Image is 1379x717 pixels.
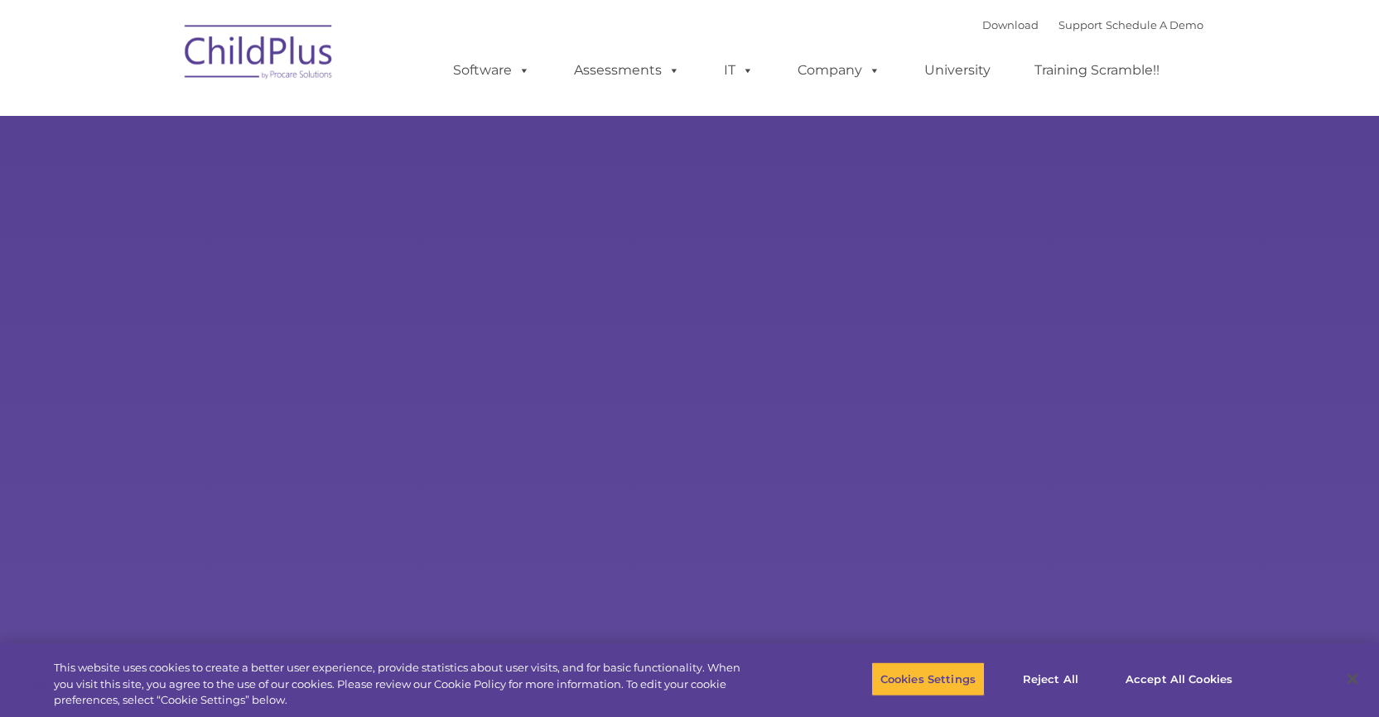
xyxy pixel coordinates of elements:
[1106,18,1203,31] a: Schedule A Demo
[1018,54,1176,87] a: Training Scramble!!
[176,13,342,96] img: ChildPlus by Procare Solutions
[871,662,985,696] button: Cookies Settings
[54,660,759,709] div: This website uses cookies to create a better user experience, provide statistics about user visit...
[1116,662,1242,696] button: Accept All Cookies
[707,54,770,87] a: IT
[436,54,547,87] a: Software
[982,18,1203,31] font: |
[557,54,697,87] a: Assessments
[781,54,897,87] a: Company
[982,18,1039,31] a: Download
[999,662,1102,696] button: Reject All
[1058,18,1102,31] a: Support
[908,54,1007,87] a: University
[1334,661,1371,697] button: Close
